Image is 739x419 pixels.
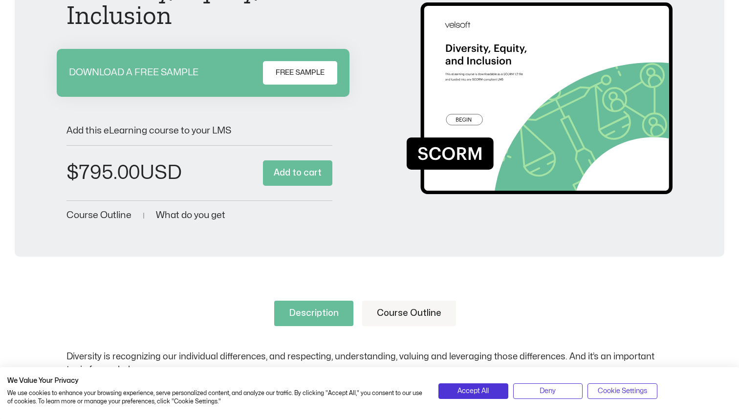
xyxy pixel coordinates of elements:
button: Accept all cookies [438,383,508,399]
span: Cookie Settings [598,386,647,397]
bdi: 795.00 [66,163,140,182]
button: Add to cart [263,160,332,186]
h2: We Value Your Privacy [7,376,424,385]
span: $ [66,163,79,182]
p: DOWNLOAD A FREE SAMPLE [69,68,198,77]
p: We use cookies to enhance your browsing experience, serve personalized content, and analyze our t... [7,389,424,406]
a: Description [274,301,353,326]
p: Diversity is recognizing our individual differences, and respecting, understanding, valuing and l... [66,350,673,376]
a: Course Outline [362,301,456,326]
span: Accept All [457,386,489,397]
span: Deny [540,386,556,397]
a: Course Outline [66,211,131,220]
button: Deny all cookies [513,383,583,399]
a: What do you get [156,211,225,220]
a: FREE SAMPLE [263,61,337,85]
p: Add this eLearning course to your LMS [66,126,332,135]
button: Adjust cookie preferences [587,383,657,399]
span: FREE SAMPLE [276,67,325,79]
